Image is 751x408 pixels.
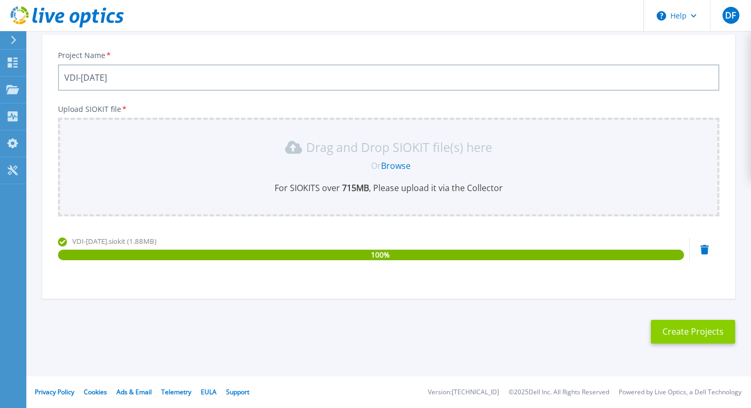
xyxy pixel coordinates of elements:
[201,387,217,396] a: EULA
[116,387,152,396] a: Ads & Email
[725,11,736,20] span: DF
[161,387,191,396] a: Telemetry
[64,139,713,194] div: Drag and Drop SIOKIT file(s) here OrBrowseFor SIOKITS over 715MB, Please upload it via the Collector
[35,387,74,396] a: Privacy Policy
[371,250,389,260] span: 100 %
[651,320,735,344] button: Create Projects
[226,387,249,396] a: Support
[58,105,719,113] p: Upload SIOKIT file
[64,182,713,194] p: For SIOKITS over , Please upload it via the Collector
[428,389,499,396] li: Version: [TECHNICAL_ID]
[381,160,411,172] a: Browse
[619,389,742,396] li: Powered by Live Optics, a Dell Technology
[72,236,157,246] span: VDI-[DATE].siokit (1.88MB)
[509,389,609,396] li: © 2025 Dell Inc. All Rights Reserved
[340,182,369,194] b: 715 MB
[371,160,381,172] span: Or
[58,64,719,91] input: Enter Project Name
[84,387,107,396] a: Cookies
[306,142,492,153] p: Drag and Drop SIOKIT file(s) here
[58,52,112,59] label: Project Name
